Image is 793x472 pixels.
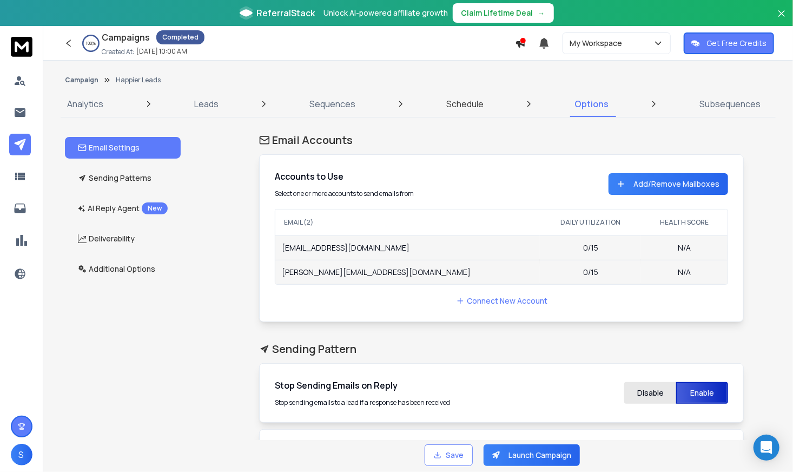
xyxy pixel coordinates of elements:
span: → [538,8,545,18]
a: Leads [188,91,225,117]
p: Sequences [309,97,355,110]
p: Email Settings [78,142,140,153]
p: Get Free Credits [706,38,766,49]
a: Sequences [303,91,362,117]
button: Claim Lifetime Deal→ [453,3,554,23]
a: Options [568,91,615,117]
p: Leads [194,97,219,110]
h1: Email Accounts [259,133,744,148]
button: S [11,444,32,466]
button: Campaign [65,76,98,84]
a: Analytics [61,91,110,117]
p: Schedule [446,97,484,110]
p: Happier Leads [116,76,161,84]
p: [DATE] 10:00 AM [136,47,187,56]
div: Completed [156,30,204,44]
p: Options [574,97,609,110]
p: Analytics [67,97,103,110]
h1: Campaigns [102,31,150,44]
p: Created At: [102,48,134,56]
button: Email Settings [65,137,181,159]
p: Subsequences [699,97,761,110]
p: My Workspace [570,38,626,49]
a: Subsequences [693,91,767,117]
a: Schedule [440,91,490,117]
button: Close banner [775,6,789,32]
p: Unlock AI-powered affiliate growth [324,8,448,18]
div: Open Intercom Messenger [754,435,779,461]
p: 100 % [86,40,96,47]
span: ReferralStack [257,6,315,19]
button: Get Free Credits [684,32,774,54]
